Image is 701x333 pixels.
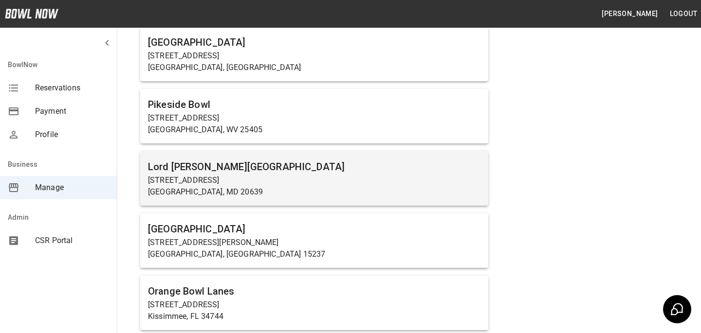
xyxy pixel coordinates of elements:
[148,248,480,260] p: [GEOGRAPHIC_DATA], [GEOGRAPHIC_DATA] 15237
[148,124,480,136] p: [GEOGRAPHIC_DATA], WV 25405
[148,112,480,124] p: [STREET_ADDRESS]
[598,5,662,23] button: [PERSON_NAME]
[35,105,109,117] span: Payment
[148,283,480,299] h6: Orange Bowl Lanes
[148,175,480,186] p: [STREET_ADDRESS]
[148,186,480,198] p: [GEOGRAPHIC_DATA], MD 20639
[148,221,480,237] h6: [GEOGRAPHIC_DATA]
[148,237,480,248] p: [STREET_ADDRESS][PERSON_NAME]
[35,82,109,94] span: Reservations
[35,129,109,140] span: Profile
[148,62,480,73] p: [GEOGRAPHIC_DATA], [GEOGRAPHIC_DATA]
[148,299,480,311] p: [STREET_ADDRESS]
[148,35,480,50] h6: [GEOGRAPHIC_DATA]
[148,311,480,322] p: Kissimmee, FL 34744
[35,182,109,193] span: Manage
[148,159,480,175] h6: Lord [PERSON_NAME][GEOGRAPHIC_DATA]
[35,235,109,246] span: CSR Portal
[148,50,480,62] p: [STREET_ADDRESS]
[5,9,58,18] img: logo
[148,97,480,112] h6: Pikeside Bowl
[666,5,701,23] button: Logout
